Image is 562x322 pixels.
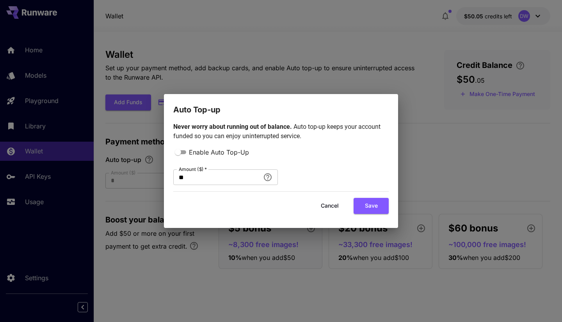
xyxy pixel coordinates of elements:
button: Cancel [312,198,347,214]
span: Enable Auto Top-Up [189,148,249,157]
label: Amount ($) [179,166,207,173]
span: Never worry about running out of balance. [173,123,293,130]
p: Auto top-up keeps your account funded so you can enjoy uninterrupted service. [173,122,389,141]
h2: Auto Top-up [164,94,398,116]
button: Save [354,198,389,214]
